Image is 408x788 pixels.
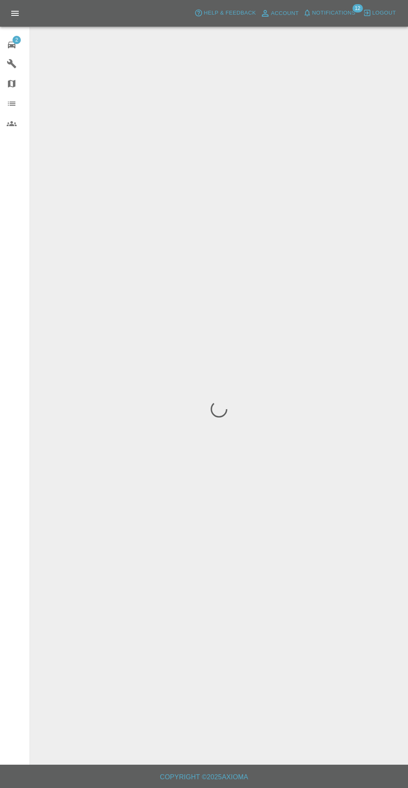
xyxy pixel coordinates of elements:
button: Notifications [301,7,358,20]
span: Logout [372,8,396,18]
button: Open drawer [5,3,25,23]
button: Logout [361,7,398,20]
h6: Copyright © 2025 Axioma [7,771,401,783]
a: Account [258,7,301,20]
span: Help & Feedback [204,8,256,18]
span: 12 [352,4,363,12]
span: 2 [12,36,21,44]
span: Notifications [312,8,356,18]
button: Help & Feedback [192,7,258,20]
span: Account [271,9,299,18]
